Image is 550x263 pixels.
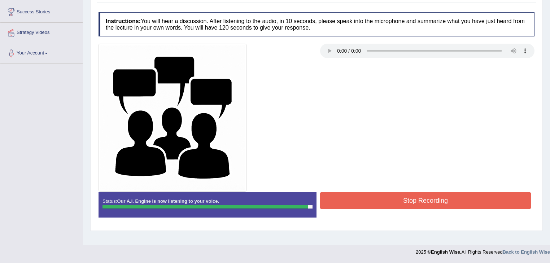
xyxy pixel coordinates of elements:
[431,249,461,255] strong: English Wise.
[99,12,534,36] h4: You will hear a discussion. After listening to the audio, in 10 seconds, please speak into the mi...
[320,192,531,209] button: Stop Recording
[416,245,550,255] div: 2025 © All Rights Reserved
[106,18,141,24] b: Instructions:
[117,198,219,204] strong: Our A.I. Engine is now listening to your voice.
[0,43,83,61] a: Your Account
[99,192,317,217] div: Status:
[0,2,83,20] a: Success Stories
[503,249,550,255] a: Back to English Wise
[0,23,83,41] a: Strategy Videos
